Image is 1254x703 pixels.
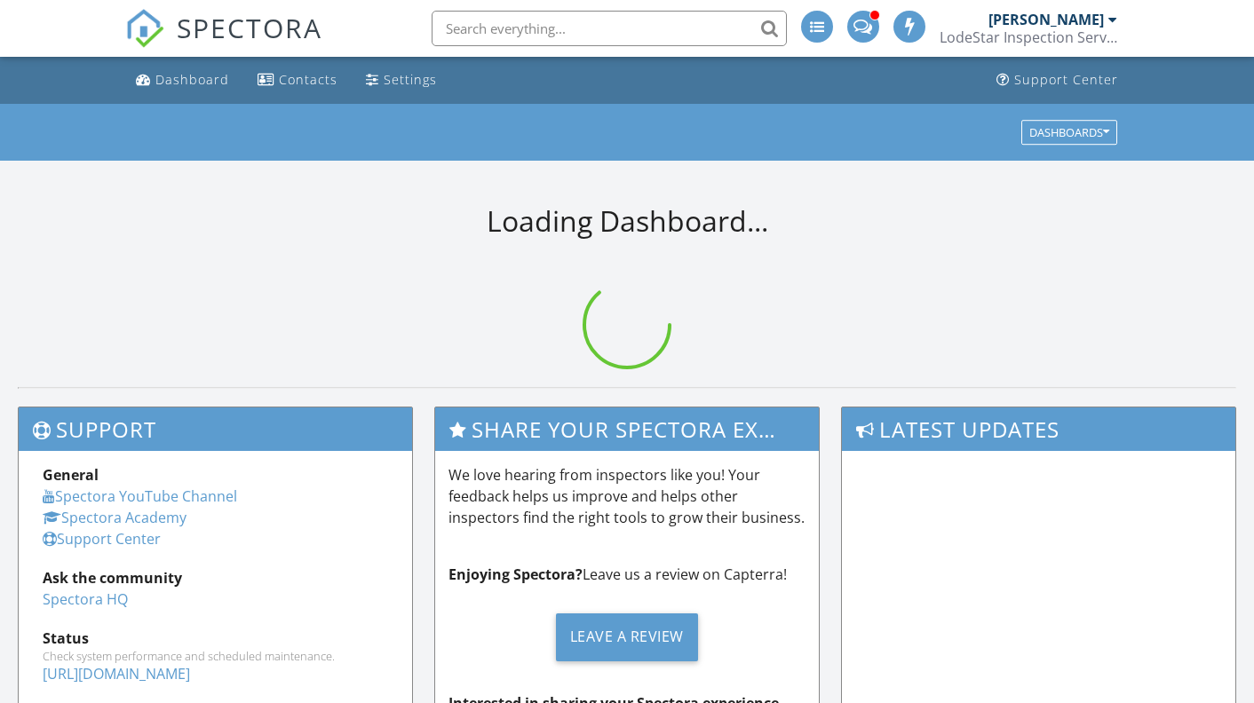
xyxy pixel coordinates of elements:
div: Dashboards [1029,126,1109,138]
a: Settings [359,64,444,97]
input: Search everything... [432,11,787,46]
h3: Latest Updates [842,407,1235,451]
a: Leave a Review [448,599,805,675]
a: Contacts [250,64,345,97]
p: Leave us a review on Capterra! [448,564,805,585]
div: Ask the community [43,567,388,588]
div: Status [43,628,388,649]
a: Support Center [989,64,1125,97]
a: Spectora YouTube Channel [43,486,237,506]
span: SPECTORA [177,9,322,46]
h3: Support [19,407,412,451]
a: Support Center [43,529,161,549]
div: Support Center [1014,71,1118,88]
div: Dashboard [155,71,229,88]
a: [URL][DOMAIN_NAME] [43,664,190,683]
a: Spectora HQ [43,589,128,609]
div: LodeStar Inspection Services [940,28,1117,46]
p: We love hearing from inspectors like you! Your feedback helps us improve and helps other inspecto... [448,464,805,528]
div: [PERSON_NAME] [988,11,1104,28]
strong: Enjoying Spectora? [448,565,583,584]
div: Check system performance and scheduled maintenance. [43,649,388,663]
div: Contacts [279,71,337,88]
h3: Share Your Spectora Experience [435,407,818,451]
a: SPECTORA [125,24,322,61]
button: Dashboards [1021,120,1117,145]
a: Spectora Academy [43,508,187,527]
strong: General [43,465,99,485]
img: The Best Home Inspection Software - Spectora [125,9,164,48]
div: Settings [384,71,437,88]
div: Leave a Review [556,613,698,661]
a: Dashboard [129,64,236,97]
